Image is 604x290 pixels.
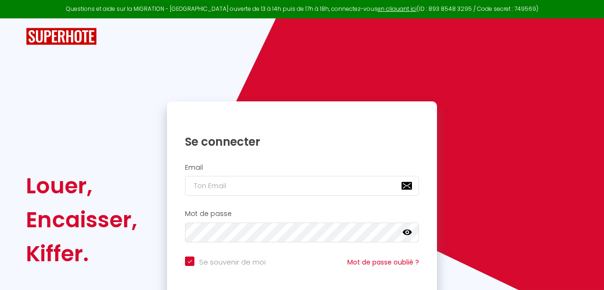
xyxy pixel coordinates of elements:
h2: Mot de passe [185,210,419,218]
div: Encaisser, [26,203,137,237]
input: Ton Email [185,176,419,196]
a: Mot de passe oublié ? [347,257,419,267]
div: Kiffer. [26,237,137,271]
h2: Email [185,164,419,172]
a: en cliquant ici [377,5,417,13]
div: Louer, [26,169,137,203]
h1: Se connecter [185,134,419,149]
img: SuperHote logo [26,28,97,45]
